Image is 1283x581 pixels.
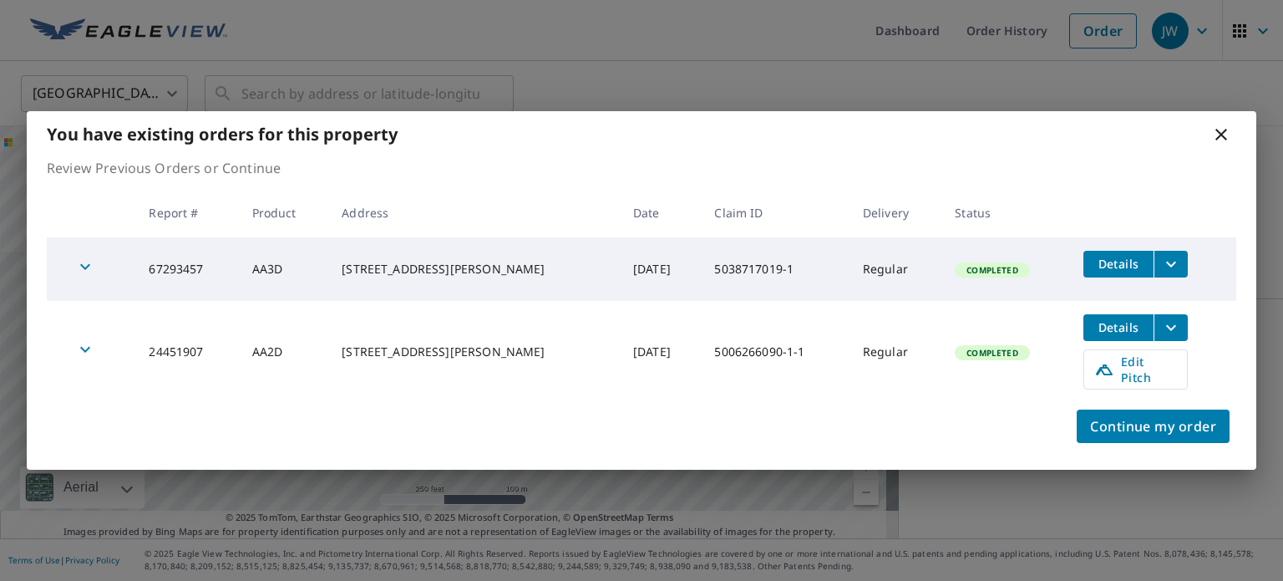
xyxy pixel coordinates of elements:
span: Completed [956,264,1027,276]
b: You have existing orders for this property [47,123,398,145]
td: 24451907 [135,301,238,403]
th: Product [239,188,329,237]
td: Regular [849,237,941,301]
th: Claim ID [701,188,849,237]
th: Status [941,188,1070,237]
button: filesDropdownBtn-67293457 [1154,251,1188,278]
td: AA2D [239,301,329,403]
div: [STREET_ADDRESS][PERSON_NAME] [342,344,606,360]
span: Edit Pitch [1094,354,1177,385]
td: [DATE] [620,237,701,301]
th: Report # [135,188,238,237]
div: [STREET_ADDRESS][PERSON_NAME] [342,261,606,278]
span: Continue my order [1090,415,1216,438]
button: detailsBtn-24451907 [1083,314,1154,341]
td: [DATE] [620,301,701,403]
th: Delivery [849,188,941,237]
button: detailsBtn-67293457 [1083,251,1154,278]
th: Address [328,188,620,237]
a: Edit Pitch [1083,349,1188,390]
button: filesDropdownBtn-24451907 [1154,314,1188,341]
td: 67293457 [135,237,238,301]
p: Review Previous Orders or Continue [47,158,1236,178]
th: Date [620,188,701,237]
span: Details [1093,319,1144,335]
td: Regular [849,301,941,403]
span: Completed [956,347,1027,359]
span: Details [1093,256,1144,272]
td: 5006266090-1-1 [701,301,849,403]
td: AA3D [239,237,329,301]
td: 5038717019-1 [701,237,849,301]
button: Continue my order [1077,410,1230,443]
